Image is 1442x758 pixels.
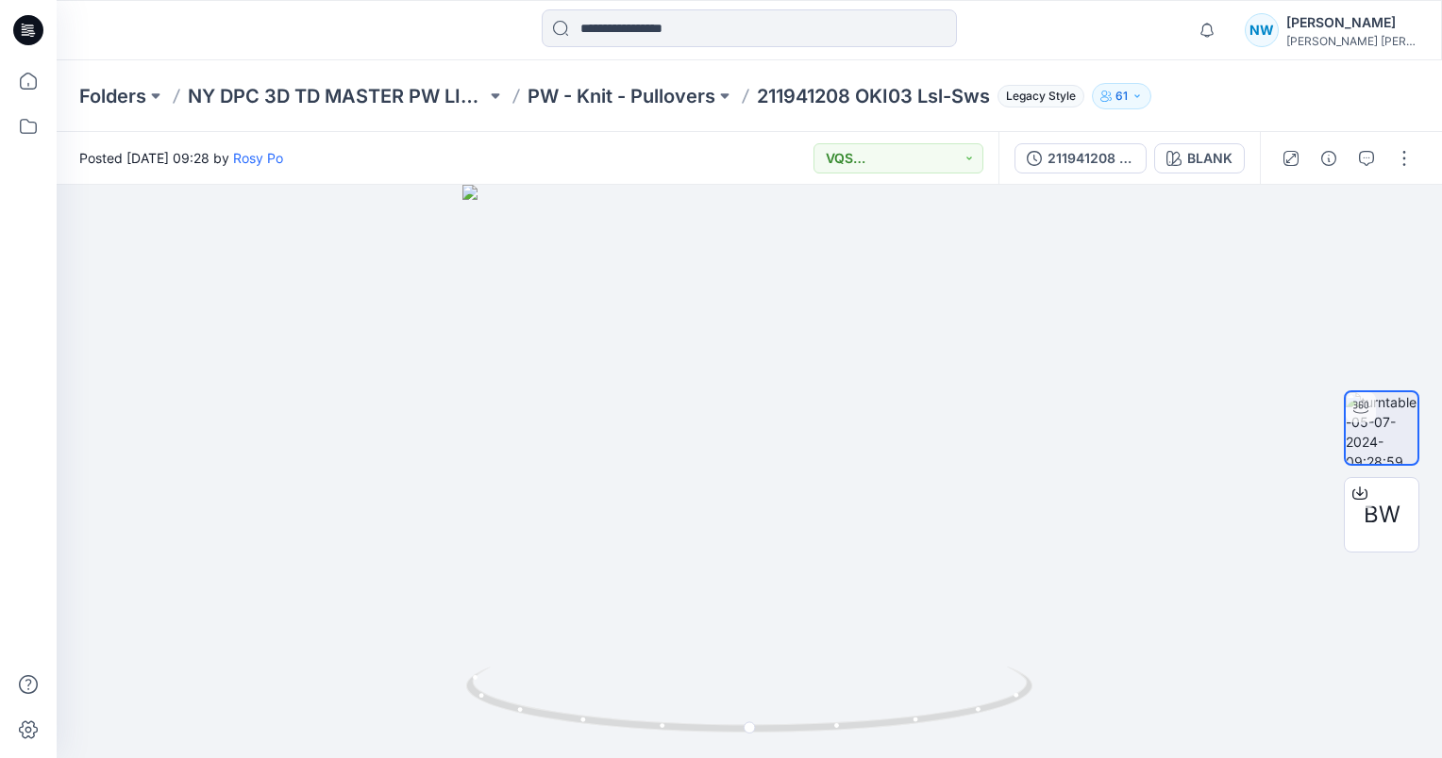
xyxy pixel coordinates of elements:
button: 211941208 OKI03 Lsl-Sws [1014,143,1147,173]
span: Posted [DATE] 09:28 by [79,148,283,168]
div: NW [1245,13,1279,47]
button: BLANK [1154,143,1245,173]
div: [PERSON_NAME] [PERSON_NAME] [1286,34,1418,48]
img: turntable-05-07-2024-09:28:59 [1346,392,1417,464]
a: NY DPC 3D TD MASTER PW LIBRARY [188,83,486,109]
div: 211941208 OKI03 Lsl-Sws [1048,148,1134,169]
span: Legacy Style [998,85,1084,107]
p: 61 [1115,86,1128,107]
a: PW - Knit - Pullovers [528,83,715,109]
span: BW [1364,498,1400,532]
p: 211941208 OKI03 Lsl-Sws [757,83,990,109]
button: Details [1314,143,1344,173]
button: Legacy Style [990,83,1084,109]
a: Folders [79,83,146,109]
a: Rosy Po [233,150,283,166]
div: BLANK [1187,148,1232,169]
div: [PERSON_NAME] [1286,11,1418,34]
button: 61 [1092,83,1151,109]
